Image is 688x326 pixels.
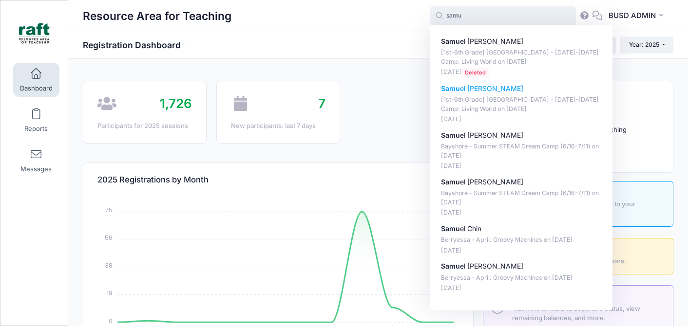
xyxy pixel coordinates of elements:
[441,131,460,139] strong: Samu
[441,246,602,255] p: [DATE]
[441,178,460,186] strong: Samu
[13,63,59,97] a: Dashboard
[441,189,602,207] p: Bayshore - Summer STEAM Dream Camp (6/16-7/11) on [DATE]
[441,142,602,160] p: Bayshore - Summer STEAM Dream Camp (6/16-7/11) on [DATE]
[441,84,460,92] strong: Samu
[441,235,602,245] p: Berryessa - April: Groovy Machines on [DATE]
[318,96,325,111] span: 7
[20,165,52,173] span: Messages
[109,317,113,325] tspan: 0
[24,125,48,133] span: Reports
[629,41,659,48] span: Year: 2025
[160,96,192,111] span: 1,726
[441,273,602,283] p: Berryessa - April: Groovy Machines on [DATE]
[609,10,656,21] span: BUSD ADMIN
[441,177,602,187] p: el [PERSON_NAME]
[441,224,460,233] strong: Samu
[441,68,602,77] p: [DATE]
[105,261,113,270] tspan: 38
[441,262,460,270] strong: Samu
[13,103,59,137] a: Reports
[0,10,69,56] a: Resource Area for Teaching
[441,37,460,45] strong: Samu
[430,6,576,26] input: Search by First Name, Last Name, or Email...
[441,36,602,47] p: el [PERSON_NAME]
[620,36,673,53] button: Year: 2025
[20,84,53,92] span: Dashboard
[105,206,113,214] tspan: 75
[83,40,189,50] h1: Registration Dashboard
[441,208,602,217] p: [DATE]
[441,261,602,272] p: el [PERSON_NAME]
[441,95,602,113] p: [1st-6th Grade] [GEOGRAPHIC_DATA] - [DATE]-[DATE] Camp: Living World on [DATE]
[441,130,602,141] p: el [PERSON_NAME]
[441,84,602,94] p: el [PERSON_NAME]
[441,48,602,66] p: [1st-6th Grade] [GEOGRAPHIC_DATA] - [DATE]-[DATE] Camp: Living World on [DATE]
[13,144,59,178] a: Messages
[512,304,662,323] span: Track the arrival and departure status, view remaining balances, and more.
[83,5,231,27] h1: Resource Area for Teaching
[105,234,113,242] tspan: 56
[97,121,192,131] div: Participants for 2025 sessions
[461,68,489,77] span: Deleted
[17,15,53,52] img: Resource Area for Teaching
[441,162,602,171] p: [DATE]
[231,121,325,131] div: New participants: last 7 days
[97,166,209,194] h4: 2025 Registrations by Month
[441,115,602,124] p: [DATE]
[441,224,602,234] p: el Chin
[107,289,113,297] tspan: 19
[602,5,673,27] button: BUSD ADMIN
[441,284,602,293] p: [DATE]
